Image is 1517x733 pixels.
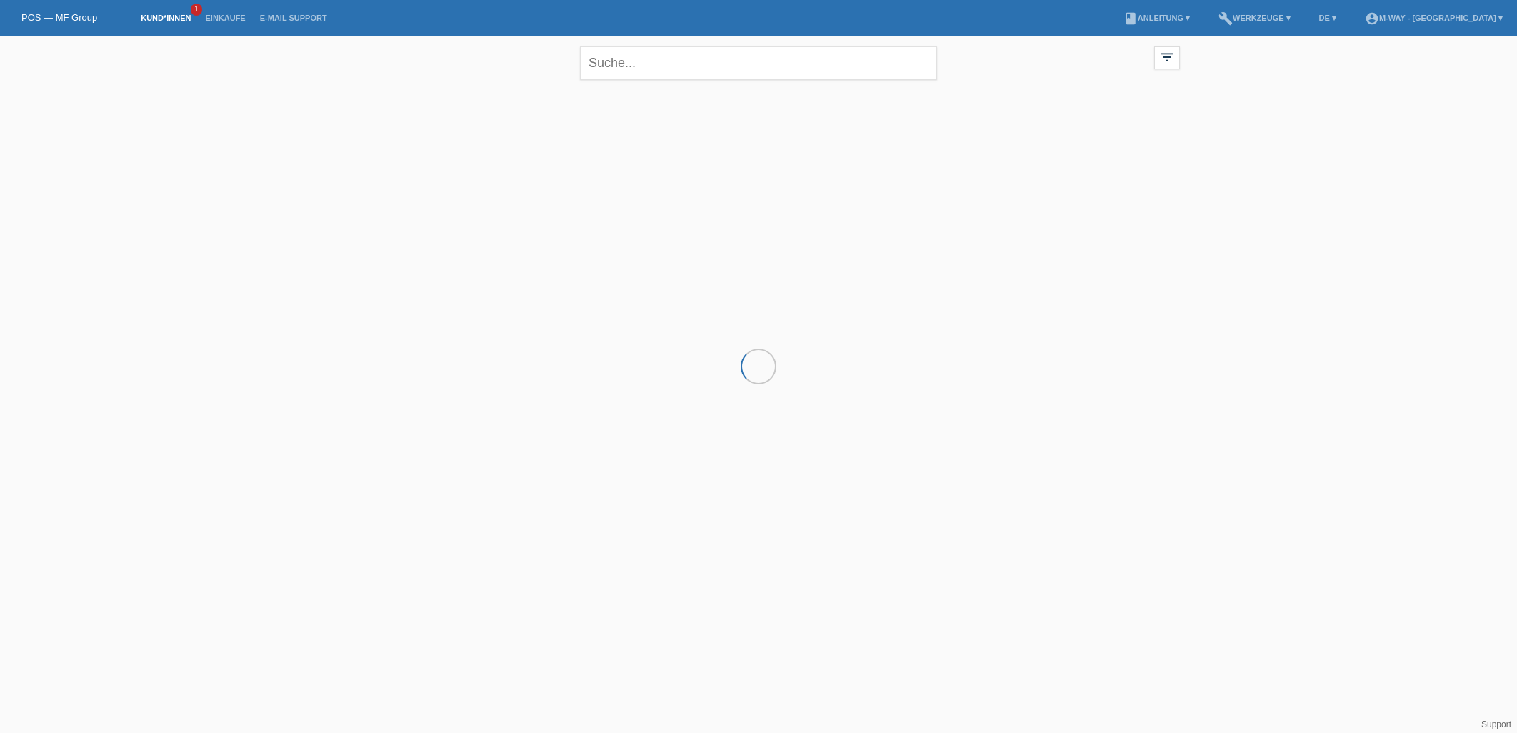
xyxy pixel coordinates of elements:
[191,4,202,16] span: 1
[1218,11,1233,26] i: build
[1211,14,1298,22] a: buildWerkzeuge ▾
[198,14,252,22] a: Einkäufe
[1116,14,1197,22] a: bookAnleitung ▾
[1312,14,1343,22] a: DE ▾
[1123,11,1138,26] i: book
[134,14,198,22] a: Kund*innen
[253,14,334,22] a: E-Mail Support
[1159,49,1175,65] i: filter_list
[1481,719,1511,729] a: Support
[1358,14,1510,22] a: account_circlem-way - [GEOGRAPHIC_DATA] ▾
[21,12,97,23] a: POS — MF Group
[580,46,937,80] input: Suche...
[1365,11,1379,26] i: account_circle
